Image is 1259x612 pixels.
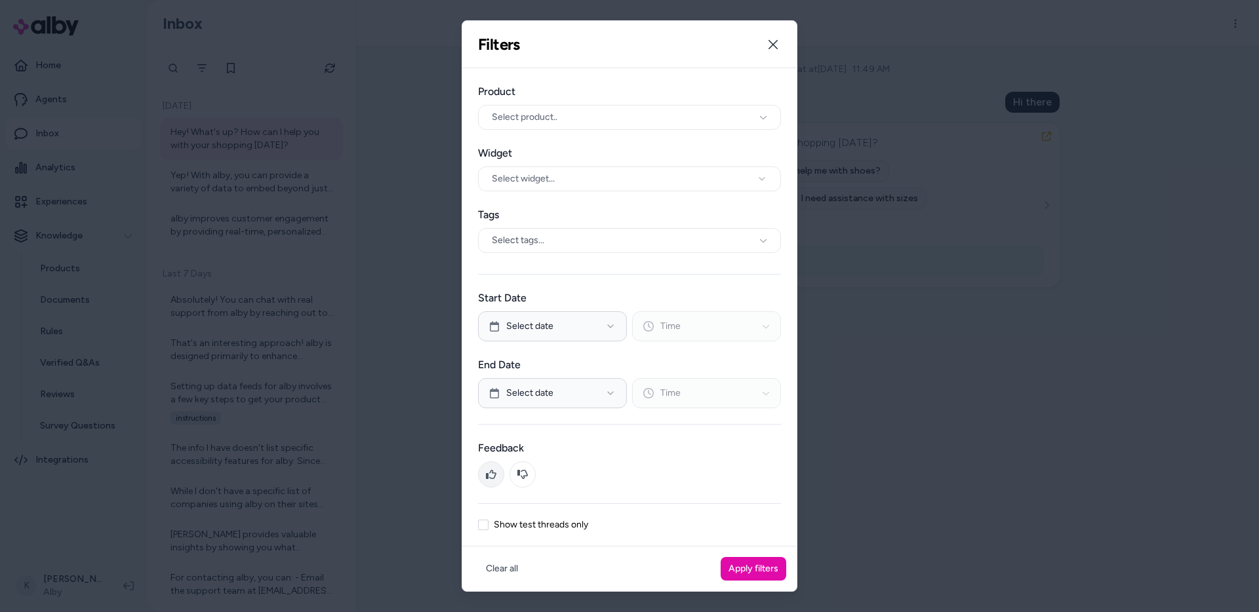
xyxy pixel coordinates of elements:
[478,166,781,191] button: Select widget...
[478,357,781,373] label: End Date
[506,387,553,400] span: Select date
[506,320,553,333] span: Select date
[478,145,781,161] label: Widget
[721,557,786,581] button: Apply filters
[478,440,781,456] label: Feedback
[478,290,781,306] label: Start Date
[478,35,520,54] h2: Filters
[492,111,557,124] span: Select product..
[478,207,781,223] label: Tags
[494,520,588,529] label: Show test threads only
[478,378,627,408] button: Select date
[478,557,526,581] button: Clear all
[478,84,781,100] label: Product
[478,311,627,341] button: Select date
[478,228,781,253] div: Select tags...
